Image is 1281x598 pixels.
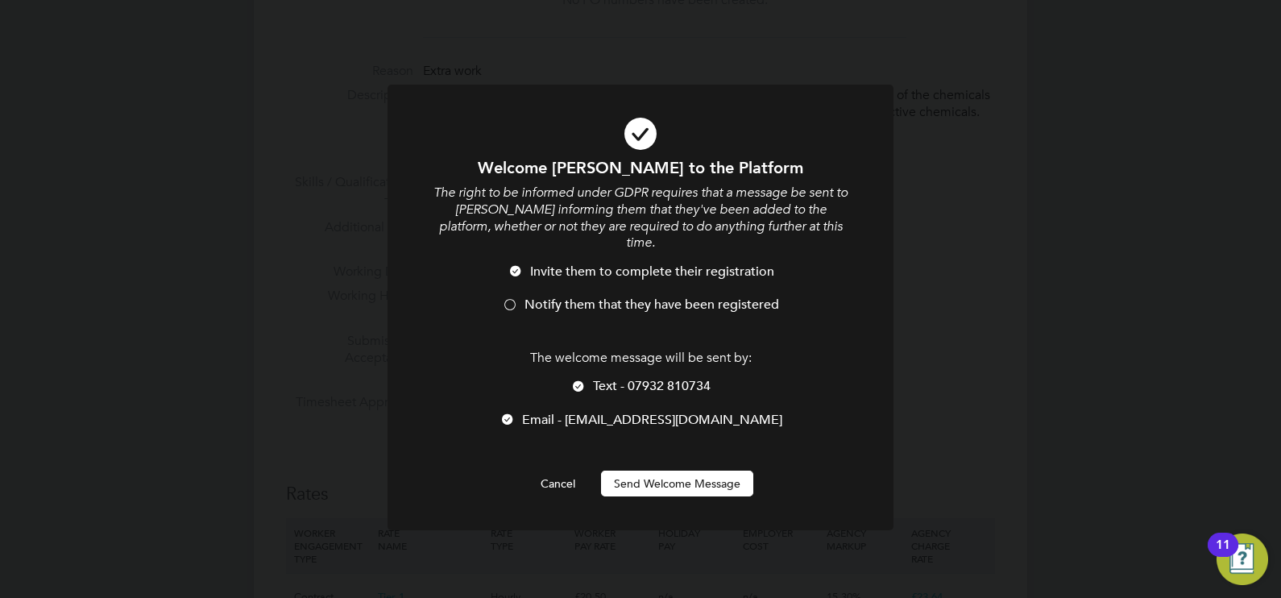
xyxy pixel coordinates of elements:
[1216,545,1230,566] div: 11
[431,350,850,367] p: The welcome message will be sent by:
[601,471,753,496] button: Send Welcome Message
[433,185,848,251] i: The right to be informed under GDPR requires that a message be sent to [PERSON_NAME] informing th...
[530,264,774,280] span: Invite them to complete their registration
[524,297,779,313] span: Notify them that they have been registered
[522,412,782,428] span: Email - [EMAIL_ADDRESS][DOMAIN_NAME]
[1217,534,1268,585] button: Open Resource Center, 11 new notifications
[431,157,850,178] h1: Welcome [PERSON_NAME] to the Platform
[593,378,711,394] span: Text - 07932 810734
[528,471,588,496] button: Cancel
